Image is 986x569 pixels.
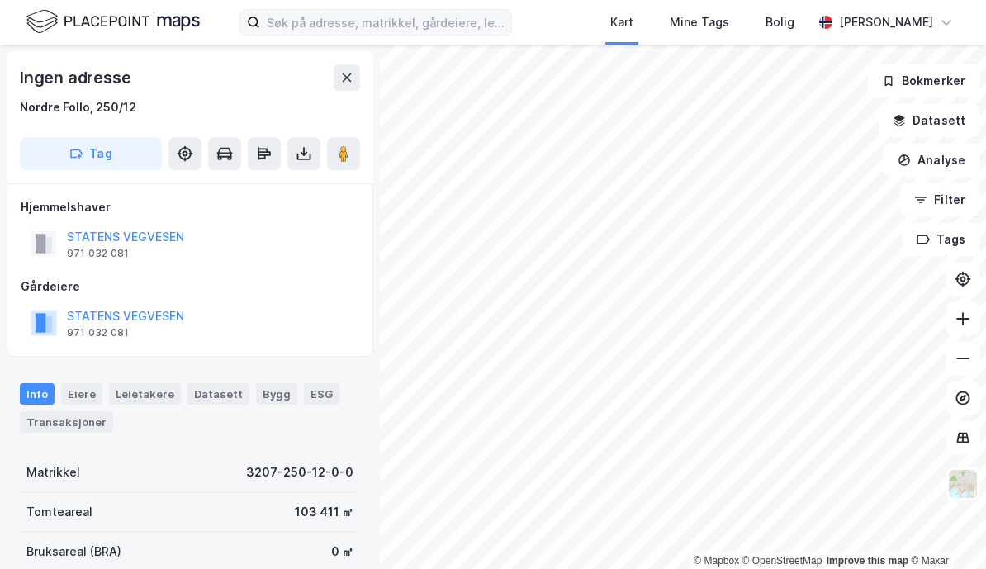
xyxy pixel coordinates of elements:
div: Matrikkel [26,462,80,482]
div: 971 032 081 [67,326,129,339]
img: logo.f888ab2527a4732fd821a326f86c7f29.svg [26,7,200,36]
div: 0 ㎡ [331,542,353,562]
div: Ingen adresse [20,64,134,91]
input: Søk på adresse, matrikkel, gårdeiere, leietakere eller personer [260,10,511,35]
div: Tomteareal [26,502,92,522]
div: Eiere [61,383,102,405]
button: Analyse [884,144,979,177]
div: 971 032 081 [67,247,129,260]
img: Z [947,468,979,500]
div: 3207-250-12-0-0 [246,462,353,482]
div: Bruksareal (BRA) [26,542,121,562]
div: Leietakere [109,383,181,405]
div: Bolig [766,12,794,32]
div: Kart [610,12,633,32]
a: Mapbox [694,555,739,567]
iframe: Chat Widget [903,490,986,569]
div: Nordre Follo, 250/12 [20,97,136,117]
button: Tag [20,137,162,170]
a: Improve this map [827,555,908,567]
div: Transaksjoner [20,411,113,433]
button: Bokmerker [868,64,979,97]
button: Tags [903,223,979,256]
div: Mine Tags [670,12,729,32]
div: Bygg [256,383,297,405]
div: [PERSON_NAME] [839,12,933,32]
div: ESG [304,383,339,405]
div: 103 411 ㎡ [295,502,353,522]
div: Kontrollprogram for chat [903,490,986,569]
a: OpenStreetMap [742,555,822,567]
div: Info [20,383,55,405]
div: Hjemmelshaver [21,197,359,217]
div: Datasett [187,383,249,405]
button: Filter [900,183,979,216]
div: Gårdeiere [21,277,359,296]
button: Datasett [879,104,979,137]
